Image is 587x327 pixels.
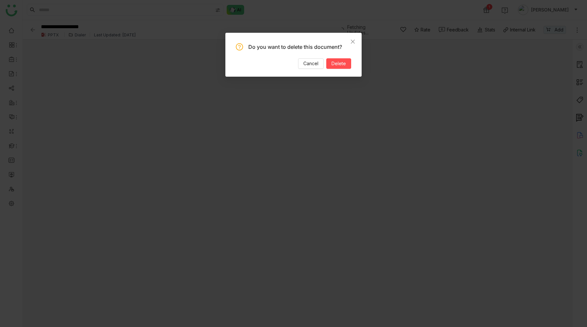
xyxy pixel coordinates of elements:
[344,33,362,50] button: Close
[248,44,342,50] span: Do you want to delete this document?
[331,60,346,67] span: Delete
[303,60,318,67] span: Cancel
[298,58,324,69] button: Cancel
[326,58,351,69] button: Delete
